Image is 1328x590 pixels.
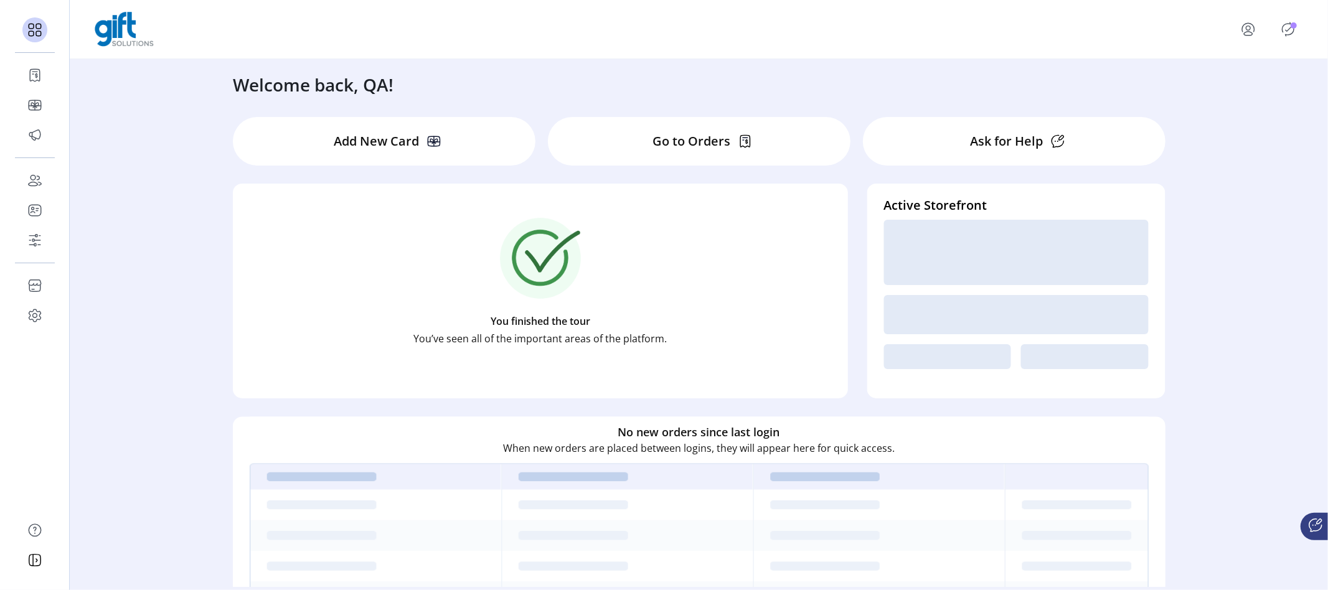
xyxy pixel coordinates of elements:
p: You finished the tour [491,314,590,329]
h4: Active Storefront [883,196,1148,215]
p: You’ve seen all of the important areas of the platform. [413,331,667,346]
h3: Welcome back, QA! [233,72,394,98]
p: Go to Orders [652,132,730,151]
p: Add New Card [334,132,419,151]
img: logo [95,12,154,47]
button: Publisher Panel [1278,19,1298,39]
h6: No new orders since last login [618,424,780,441]
button: menu [1223,14,1278,44]
p: Ask for Help [970,132,1043,151]
p: When new orders are placed between logins, they will appear here for quick access. [503,441,895,456]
